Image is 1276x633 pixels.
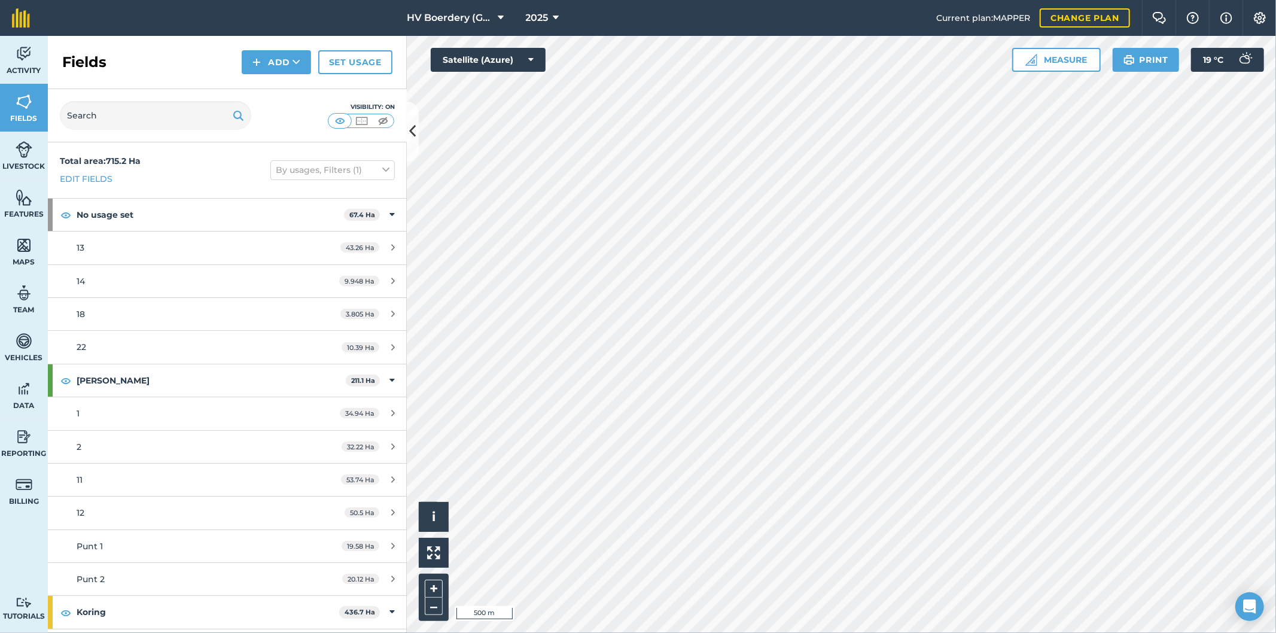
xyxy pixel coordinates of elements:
[16,45,32,63] img: svg+xml;base64,PD94bWwgdmVyc2lvbj0iMS4wIiBlbmNvZGluZz0idXRmLTgiPz4KPCEtLSBHZW5lcmF0b3I6IEFkb2JlIE...
[342,442,379,452] span: 32.22 Ha
[340,408,379,418] span: 34.94 Ha
[77,596,339,628] strong: Koring
[48,397,407,430] a: 134.94 Ha
[340,309,379,319] span: 3.805 Ha
[60,208,71,222] img: svg+xml;base64,PHN2ZyB4bWxucz0iaHR0cDovL3d3dy53My5vcmcvMjAwMC9zdmciIHdpZHRoPSIxOCIgaGVpZ2h0PSIyNC...
[1186,12,1200,24] img: A question mark icon
[328,102,395,112] div: Visibility: On
[48,464,407,496] a: 1153.74 Ha
[339,276,379,286] span: 9.948 Ha
[48,530,407,562] a: Punt 119.58 Ha
[936,11,1030,25] span: Current plan : MAPPER
[1235,592,1264,621] div: Open Intercom Messenger
[1113,48,1180,72] button: Print
[12,8,30,28] img: fieldmargin Logo
[427,546,440,559] img: Four arrows, one pointing top left, one top right, one bottom right and the last bottom left
[77,408,80,419] span: 1
[345,507,379,518] span: 50.5 Ha
[1040,8,1130,28] a: Change plan
[1012,48,1101,72] button: Measure
[77,242,84,253] span: 13
[77,574,105,585] span: Punt 2
[407,11,494,25] span: HV Boerdery (Gonnakraal)
[60,172,112,185] a: Edit fields
[351,376,375,385] strong: 211.1 Ha
[431,48,546,72] button: Satellite (Azure)
[16,284,32,302] img: svg+xml;base64,PD94bWwgdmVyc2lvbj0iMS4wIiBlbmNvZGluZz0idXRmLTgiPz4KPCEtLSBHZW5lcmF0b3I6IEFkb2JlIE...
[354,115,369,127] img: svg+xml;base64,PHN2ZyB4bWxucz0iaHR0cDovL3d3dy53My5vcmcvMjAwMC9zdmciIHdpZHRoPSI1MCIgaGVpZ2h0PSI0MC...
[48,232,407,264] a: 1343.26 Ha
[376,115,391,127] img: svg+xml;base64,PHN2ZyB4bWxucz0iaHR0cDovL3d3dy53My5vcmcvMjAwMC9zdmciIHdpZHRoPSI1MCIgaGVpZ2h0PSI0MC...
[1025,54,1037,66] img: Ruler icon
[1233,48,1257,72] img: svg+xml;base64,PD94bWwgdmVyc2lvbj0iMS4wIiBlbmNvZGluZz0idXRmLTgiPz4KPCEtLSBHZW5lcmF0b3I6IEFkb2JlIE...
[1203,48,1223,72] span: 19 ° C
[1253,12,1267,24] img: A cog icon
[16,188,32,206] img: svg+xml;base64,PHN2ZyB4bWxucz0iaHR0cDovL3d3dy53My5vcmcvMjAwMC9zdmciIHdpZHRoPSI1NiIgaGVpZ2h0PSI2MC...
[333,115,348,127] img: svg+xml;base64,PHN2ZyB4bWxucz0iaHR0cDovL3d3dy53My5vcmcvMjAwMC9zdmciIHdpZHRoPSI1MCIgaGVpZ2h0PSI0MC...
[342,342,379,352] span: 10.39 Ha
[60,605,71,620] img: svg+xml;base64,PHN2ZyB4bWxucz0iaHR0cDovL3d3dy53My5vcmcvMjAwMC9zdmciIHdpZHRoPSIxOCIgaGVpZ2h0PSIyNC...
[77,199,344,231] strong: No usage set
[425,598,443,615] button: –
[345,608,375,616] strong: 436.7 Ha
[77,442,81,452] span: 2
[60,101,251,130] input: Search
[77,507,84,518] span: 12
[342,574,379,584] span: 20.12 Ha
[242,50,311,74] button: Add
[48,265,407,297] a: 149.948 Ha
[1220,11,1232,25] img: svg+xml;base64,PHN2ZyB4bWxucz0iaHR0cDovL3d3dy53My5vcmcvMjAwMC9zdmciIHdpZHRoPSIxNyIgaGVpZ2h0PSIxNy...
[425,580,443,598] button: +
[77,474,83,485] span: 11
[1152,12,1167,24] img: Two speech bubbles overlapping with the left bubble in the forefront
[48,364,407,397] div: [PERSON_NAME]211.1 Ha
[48,596,407,628] div: Koring436.7 Ha
[60,156,141,166] strong: Total area : 715.2 Ha
[48,563,407,595] a: Punt 220.12 Ha
[77,364,346,397] strong: [PERSON_NAME]
[419,502,449,532] button: i
[349,211,375,219] strong: 67.4 Ha
[233,108,244,123] img: svg+xml;base64,PHN2ZyB4bWxucz0iaHR0cDovL3d3dy53My5vcmcvMjAwMC9zdmciIHdpZHRoPSIxOSIgaGVpZ2h0PSIyNC...
[16,93,32,111] img: svg+xml;base64,PHN2ZyB4bWxucz0iaHR0cDovL3d3dy53My5vcmcvMjAwMC9zdmciIHdpZHRoPSI1NiIgaGVpZ2h0PSI2MC...
[48,298,407,330] a: 183.805 Ha
[77,276,85,287] span: 14
[340,242,379,252] span: 43.26 Ha
[341,474,379,485] span: 53.74 Ha
[60,373,71,388] img: svg+xml;base64,PHN2ZyB4bWxucz0iaHR0cDovL3d3dy53My5vcmcvMjAwMC9zdmciIHdpZHRoPSIxOCIgaGVpZ2h0PSIyNC...
[48,431,407,463] a: 232.22 Ha
[1123,53,1135,67] img: svg+xml;base64,PHN2ZyB4bWxucz0iaHR0cDovL3d3dy53My5vcmcvMjAwMC9zdmciIHdpZHRoPSIxOSIgaGVpZ2h0PSIyNC...
[1191,48,1264,72] button: 19 °C
[16,236,32,254] img: svg+xml;base64,PHN2ZyB4bWxucz0iaHR0cDovL3d3dy53My5vcmcvMjAwMC9zdmciIHdpZHRoPSI1NiIgaGVpZ2h0PSI2MC...
[16,141,32,159] img: svg+xml;base64,PD94bWwgdmVyc2lvbj0iMS4wIiBlbmNvZGluZz0idXRmLTgiPz4KPCEtLSBHZW5lcmF0b3I6IEFkb2JlIE...
[77,541,103,552] span: Punt 1
[48,497,407,529] a: 1250.5 Ha
[77,342,86,352] span: 22
[16,476,32,494] img: svg+xml;base64,PD94bWwgdmVyc2lvbj0iMS4wIiBlbmNvZGluZz0idXRmLTgiPz4KPCEtLSBHZW5lcmF0b3I6IEFkb2JlIE...
[16,428,32,446] img: svg+xml;base64,PD94bWwgdmVyc2lvbj0iMS4wIiBlbmNvZGluZz0idXRmLTgiPz4KPCEtLSBHZW5lcmF0b3I6IEFkb2JlIE...
[318,50,392,74] a: Set usage
[77,309,85,319] span: 18
[270,160,395,179] button: By usages, Filters (1)
[526,11,549,25] span: 2025
[16,597,32,608] img: svg+xml;base64,PD94bWwgdmVyc2lvbj0iMS4wIiBlbmNvZGluZz0idXRmLTgiPz4KPCEtLSBHZW5lcmF0b3I6IEFkb2JlIE...
[62,53,106,72] h2: Fields
[48,199,407,231] div: No usage set67.4 Ha
[252,55,261,69] img: svg+xml;base64,PHN2ZyB4bWxucz0iaHR0cDovL3d3dy53My5vcmcvMjAwMC9zdmciIHdpZHRoPSIxNCIgaGVpZ2h0PSIyNC...
[48,331,407,363] a: 2210.39 Ha
[16,332,32,350] img: svg+xml;base64,PD94bWwgdmVyc2lvbj0iMS4wIiBlbmNvZGluZz0idXRmLTgiPz4KPCEtLSBHZW5lcmF0b3I6IEFkb2JlIE...
[16,380,32,398] img: svg+xml;base64,PD94bWwgdmVyc2lvbj0iMS4wIiBlbmNvZGluZz0idXRmLTgiPz4KPCEtLSBHZW5lcmF0b3I6IEFkb2JlIE...
[342,541,379,551] span: 19.58 Ha
[432,509,436,524] span: i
